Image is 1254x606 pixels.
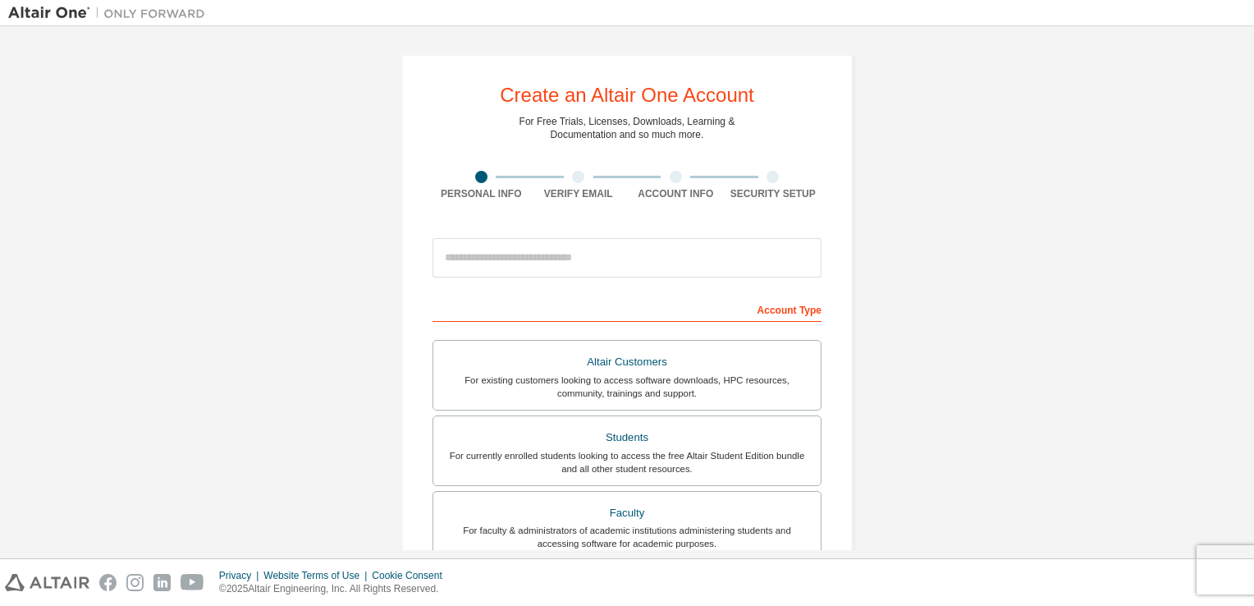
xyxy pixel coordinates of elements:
[519,115,735,141] div: For Free Trials, Licenses, Downloads, Learning & Documentation and so much more.
[725,187,822,200] div: Security Setup
[500,85,754,105] div: Create an Altair One Account
[219,582,452,596] p: © 2025 Altair Engineering, Inc. All Rights Reserved.
[99,574,117,591] img: facebook.svg
[432,296,822,322] div: Account Type
[627,187,725,200] div: Account Info
[530,187,628,200] div: Verify Email
[443,449,811,475] div: For currently enrolled students looking to access the free Altair Student Edition bundle and all ...
[219,569,263,582] div: Privacy
[5,574,89,591] img: altair_logo.svg
[432,187,530,200] div: Personal Info
[153,574,171,591] img: linkedin.svg
[372,569,451,582] div: Cookie Consent
[443,374,811,400] div: For existing customers looking to access software downloads, HPC resources, community, trainings ...
[443,426,811,449] div: Students
[443,524,811,550] div: For faculty & administrators of academic institutions administering students and accessing softwa...
[443,351,811,374] div: Altair Customers
[443,502,811,525] div: Faculty
[263,569,372,582] div: Website Terms of Use
[8,5,213,21] img: Altair One
[126,574,144,591] img: instagram.svg
[181,574,204,591] img: youtube.svg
